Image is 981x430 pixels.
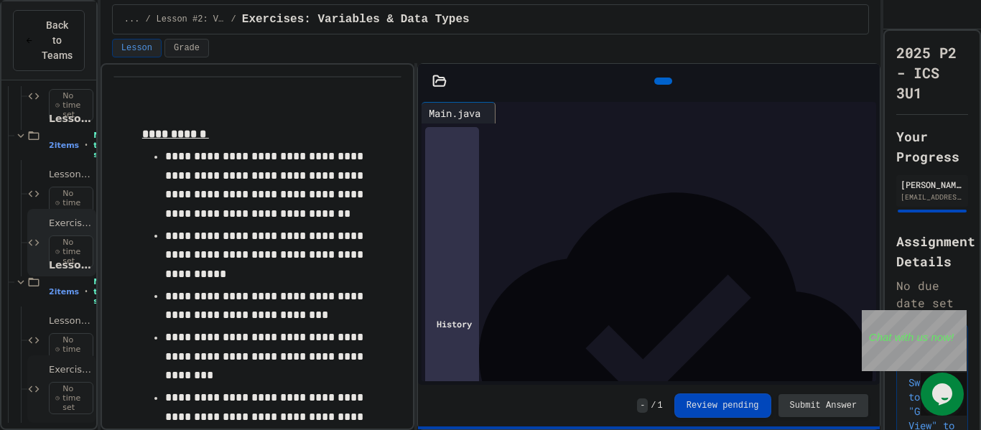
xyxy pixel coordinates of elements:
span: Back to Teams [42,18,73,63]
span: Lesson: User Input [49,315,93,327]
div: No due date set [896,277,968,312]
button: Back to Teams [13,10,85,71]
div: Main.java [422,102,496,123]
h1: 2025 P2 - ICS 3U1 [896,42,968,103]
span: No time set [49,333,93,366]
span: Lesson #3: User Input [49,258,93,271]
iframe: chat widget [921,373,967,416]
span: / [145,14,150,25]
div: [PERSON_NAME] [901,178,964,191]
span: 1 [658,400,663,411]
iframe: chat widget [862,310,967,371]
span: ... [124,14,140,25]
button: Submit Answer [778,394,869,417]
button: Lesson [112,39,162,57]
div: Main.java [422,106,488,121]
span: 2 items [49,287,79,296]
span: Lesson #2: Variables & Data Types [157,14,226,25]
span: • [85,139,88,151]
span: Submit Answer [790,400,857,411]
span: Exercises: Variables & Data Types [49,218,93,230]
span: Exercise: User Input [49,364,93,376]
span: No time set [93,131,113,159]
span: No time set [49,382,93,415]
span: No time set [49,187,93,220]
div: [EMAIL_ADDRESS][DOMAIN_NAME] [901,192,964,202]
span: Lesson: Variables & Data Types [49,169,93,181]
span: No time set [93,277,113,306]
span: Lesson #2: Variables & Data Types [49,112,93,125]
span: Exercises: Variables & Data Types [242,11,470,28]
button: Grade [164,39,209,57]
h2: Your Progress [896,126,968,167]
span: - [637,398,648,413]
span: No time set [49,235,93,268]
span: • [85,286,88,297]
span: No time set [49,89,93,122]
span: / [651,400,656,411]
button: Review pending [674,393,771,418]
span: 2 items [49,141,79,150]
h2: Assignment Details [896,231,968,271]
span: / [231,14,236,25]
